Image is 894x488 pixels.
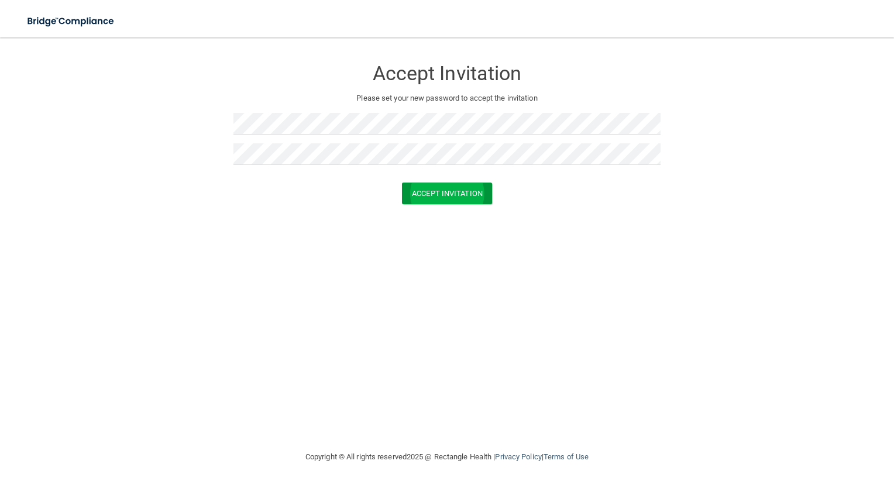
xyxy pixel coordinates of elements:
a: Privacy Policy [495,452,541,461]
div: Copyright © All rights reserved 2025 @ Rectangle Health | | [233,438,661,476]
h3: Accept Invitation [233,63,661,84]
p: Please set your new password to accept the invitation [242,91,652,105]
button: Accept Invitation [402,183,492,204]
img: bridge_compliance_login_screen.278c3ca4.svg [18,9,125,33]
a: Terms of Use [544,452,589,461]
